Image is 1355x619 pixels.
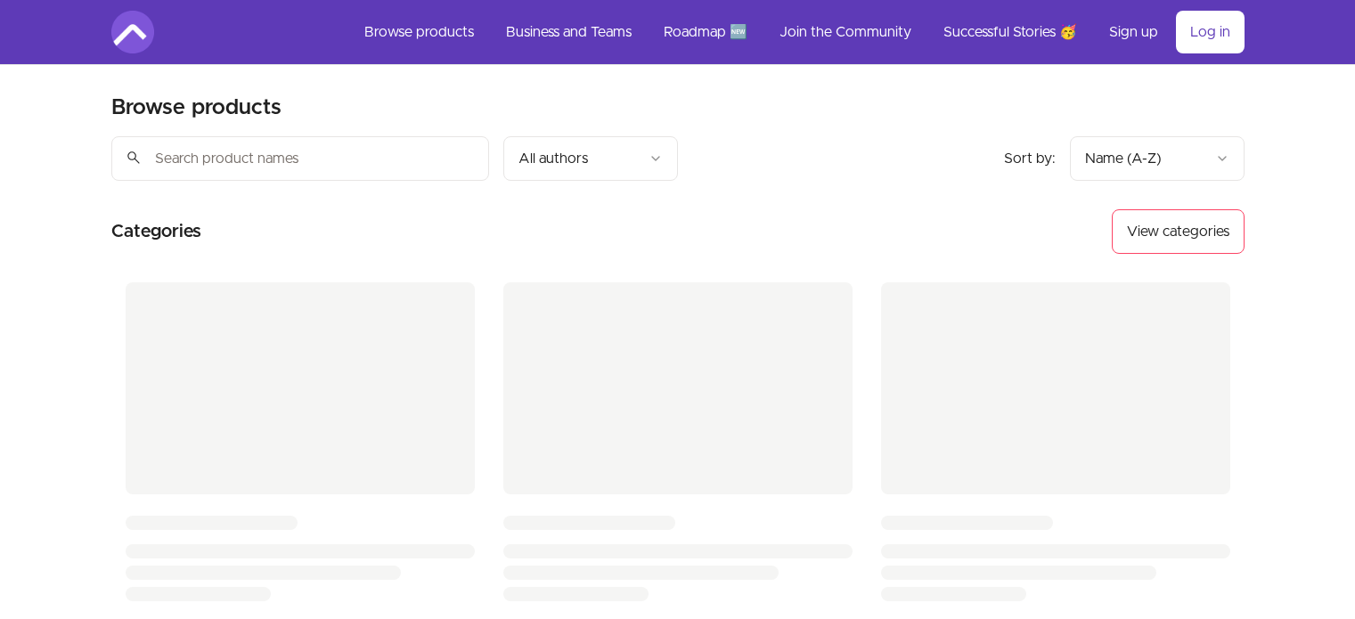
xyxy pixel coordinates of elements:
a: Roadmap 🆕 [649,11,762,53]
button: View categories [1112,209,1245,254]
a: Log in [1176,11,1245,53]
span: Sort by: [1004,151,1056,166]
a: Business and Teams [492,11,646,53]
a: Successful Stories 🥳 [929,11,1091,53]
h1: Browse products [111,94,282,122]
span: search [126,145,142,170]
a: Sign up [1095,11,1172,53]
img: Amigoscode logo [111,11,154,53]
a: Join the Community [765,11,926,53]
button: Filter by author [503,136,678,181]
a: Browse products [350,11,488,53]
input: Search product names [111,136,489,181]
button: Product sort options [1070,136,1245,181]
h2: Categories [111,209,201,254]
nav: Main [350,11,1245,53]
